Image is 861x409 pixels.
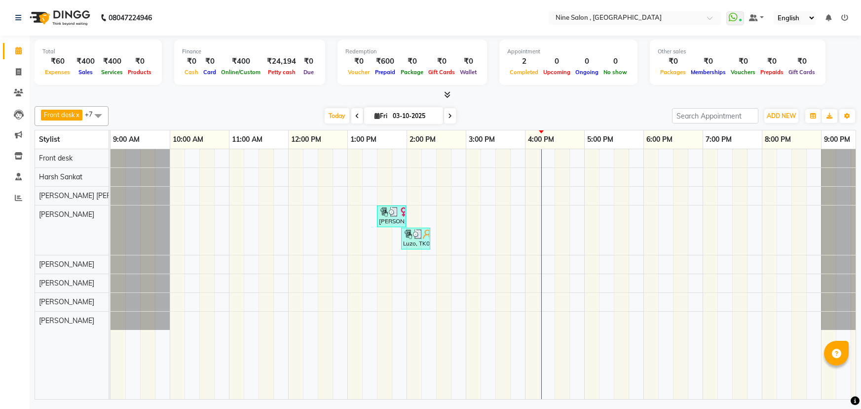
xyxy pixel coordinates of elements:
div: Other sales [658,47,818,56]
div: Appointment [507,47,630,56]
a: 3:00 PM [466,132,497,147]
span: Sales [76,69,95,76]
div: 0 [601,56,630,67]
span: Wallet [457,69,479,76]
span: Ongoing [573,69,601,76]
a: 11:00 AM [229,132,265,147]
span: Due [301,69,316,76]
div: ₹0 [457,56,479,67]
div: ₹0 [728,56,758,67]
iframe: chat widget [820,369,851,399]
div: ₹0 [426,56,457,67]
span: [PERSON_NAME] [39,297,94,306]
span: Packages [658,69,688,76]
div: ₹0 [688,56,728,67]
span: Online/Custom [219,69,263,76]
span: Petty cash [265,69,298,76]
span: Voucher [345,69,372,76]
div: Luzo, TK02, 01:55 PM-02:25 PM, Haircuts Senior Stylist - [DEMOGRAPHIC_DATA] (₹500) [402,229,429,248]
a: 12:00 PM [289,132,324,147]
div: Finance [182,47,317,56]
span: Today [325,108,349,123]
span: Products [125,69,154,76]
a: 5:00 PM [585,132,616,147]
span: Stylist [39,135,60,144]
div: ₹24,194 [263,56,300,67]
span: ADD NEW [767,112,796,120]
div: ₹0 [300,56,317,67]
div: ₹0 [125,56,154,67]
span: [PERSON_NAME] [39,260,94,269]
span: Harsh Sankat [39,172,82,181]
span: [PERSON_NAME] [39,210,94,219]
a: 8:00 PM [762,132,793,147]
span: Expenses [42,69,73,76]
b: 08047224946 [109,4,152,32]
div: ₹400 [219,56,263,67]
span: Fri [372,112,390,120]
div: ₹400 [99,56,125,67]
span: [PERSON_NAME] [39,316,94,325]
div: Total [42,47,154,56]
a: 9:00 PM [822,132,853,147]
div: ₹0 [786,56,818,67]
span: [PERSON_NAME] [PERSON_NAME] [39,191,151,200]
a: 6:00 PM [644,132,675,147]
span: Memberships [688,69,728,76]
span: Vouchers [728,69,758,76]
a: 7:00 PM [703,132,734,147]
div: ₹0 [758,56,786,67]
div: ₹400 [73,56,99,67]
a: 10:00 AM [170,132,206,147]
div: ₹60 [42,56,73,67]
span: Package [398,69,426,76]
img: logo [25,4,93,32]
button: ADD NEW [764,109,798,123]
a: 4:00 PM [525,132,557,147]
span: No show [601,69,630,76]
a: 2:00 PM [407,132,438,147]
span: Gift Cards [426,69,457,76]
span: Upcoming [541,69,573,76]
span: Front desk [44,111,75,119]
div: 2 [507,56,541,67]
a: x [75,111,79,119]
span: Services [99,69,125,76]
a: 1:00 PM [348,132,379,147]
a: 9:00 AM [111,132,142,147]
div: ₹0 [182,56,201,67]
span: Gift Cards [786,69,818,76]
div: ₹0 [345,56,372,67]
div: ₹600 [372,56,398,67]
div: Redemption [345,47,479,56]
span: Card [201,69,219,76]
div: ₹0 [201,56,219,67]
span: Front desk [39,154,73,163]
div: ₹0 [658,56,688,67]
span: Cash [182,69,201,76]
div: [PERSON_NAME], TK01, 01:30 PM-02:00 PM, The Art Of Mens' Grooming - [PERSON_NAME] Trim/Stlying (₹... [378,207,405,226]
div: 0 [573,56,601,67]
input: 2025-10-03 [390,109,439,123]
input: Search Appointment [672,108,758,123]
span: [PERSON_NAME] [39,279,94,287]
span: +7 [85,110,100,118]
span: Prepaid [373,69,398,76]
span: Prepaids [758,69,786,76]
div: 0 [541,56,573,67]
div: ₹0 [398,56,426,67]
span: Completed [507,69,541,76]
